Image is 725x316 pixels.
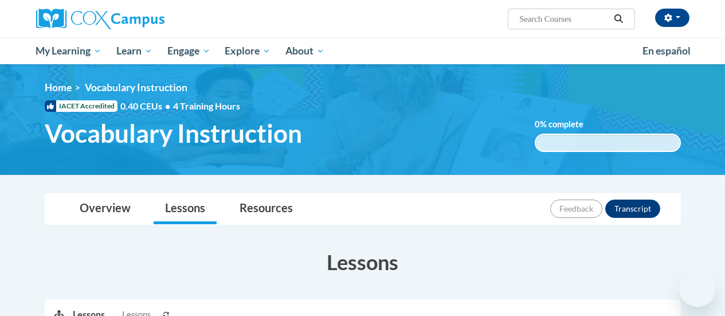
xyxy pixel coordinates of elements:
span: Explore [225,44,271,58]
a: About [278,38,332,64]
a: En español [635,39,698,63]
button: Transcript [605,200,660,218]
a: Overview [68,194,142,224]
img: Cox Campus [36,9,164,29]
a: My Learning [29,38,109,64]
a: Explore [217,38,278,64]
span: Learn [116,44,152,58]
span: IACET Accredited [45,100,117,112]
span: Vocabulary Instruction [85,81,187,93]
span: En español [642,45,691,57]
label: % complete [535,118,601,131]
a: Lessons [154,194,217,224]
span: • [165,100,170,111]
a: Resources [228,194,304,224]
span: 0 [535,119,540,129]
a: Engage [160,38,218,64]
a: Home [45,81,72,93]
a: Learn [109,38,160,64]
h3: Lessons [45,248,681,276]
span: 0.40 CEUs [120,100,173,112]
button: Account Settings [655,9,689,27]
div: Main menu [28,38,698,64]
span: My Learning [36,44,101,58]
span: About [285,44,324,58]
button: Search [610,12,627,26]
span: Vocabulary Instruction [45,118,302,149]
a: Cox Campus [36,9,242,29]
iframe: Button to launch messaging window [679,270,716,307]
span: 4 Training Hours [173,100,240,111]
input: Search Courses [518,12,610,26]
button: Feedback [550,200,602,218]
span: Engage [167,44,210,58]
